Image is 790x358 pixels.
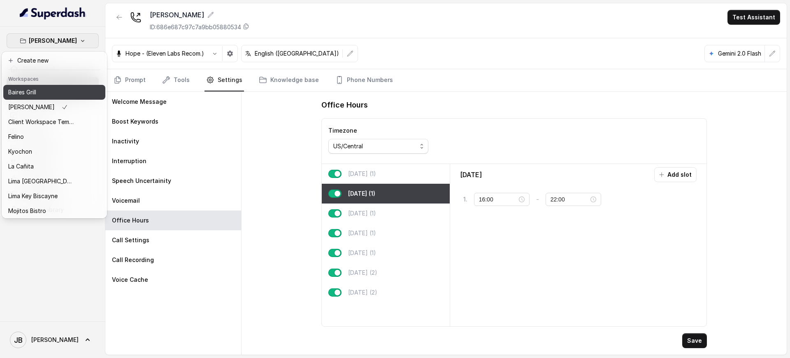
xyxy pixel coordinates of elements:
p: Mojitos Bistro [8,206,46,216]
p: [PERSON_NAME] [29,36,77,46]
p: Lima [GEOGRAPHIC_DATA] [8,176,74,186]
p: [PERSON_NAME] [8,102,55,112]
p: La Cañita [8,161,34,171]
p: Kyochon [8,147,32,157]
button: Create new [3,53,105,68]
header: Workspaces [3,72,105,85]
div: [PERSON_NAME] [2,51,107,218]
p: Lima Key Biscayne [8,191,58,201]
p: Felino [8,132,24,142]
button: [PERSON_NAME] [7,33,99,48]
p: Client Workspace Template [8,117,74,127]
p: Baires Grill [8,87,36,97]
